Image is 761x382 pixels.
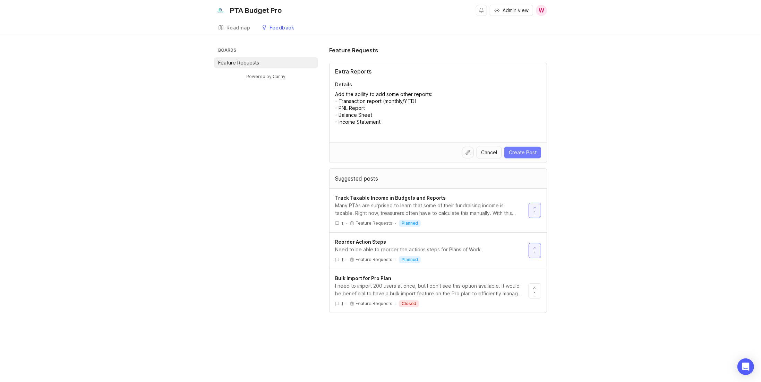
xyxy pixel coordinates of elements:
p: Feature Requests [356,257,392,262]
h3: Boards [217,46,318,56]
button: 1 [529,283,541,298]
div: Open Intercom Messenger [737,358,754,375]
a: Reorder Action StepsNeed to be able to reorder the actions steps for Plans of Work1·Feature Reque... [335,238,529,263]
div: · [395,220,396,226]
div: I need to import 200 users at once, but I don't see this option available. It would be beneficial... [335,282,523,297]
span: 1 [341,257,343,263]
a: Feature Requests [214,57,318,68]
button: W [536,5,547,16]
span: Cancel [481,149,497,156]
textarea: Details [335,91,541,132]
p: Feature Requests [356,301,392,306]
p: Feature Requests [356,220,392,226]
p: closed [402,301,416,306]
div: Need to be able to reorder the actions steps for Plans of Work [335,246,523,253]
img: PTA Budget Pro logo [214,4,226,17]
span: 1 [341,301,343,307]
button: Admin view [490,5,533,16]
span: Create Post [509,149,537,156]
p: Feature Requests [218,59,259,66]
div: · [395,257,396,263]
div: · [346,220,347,226]
div: Feedback [270,25,294,30]
span: Bulk Import for Pro Plan [335,275,391,281]
a: Track Taxable Income in Budgets and ReportsMany PTAs are surprised to learn that some of their fu... [335,194,529,227]
button: 1 [529,203,541,218]
span: 1 [341,220,343,226]
div: Suggested posts [330,169,547,188]
a: Roadmap [214,21,255,35]
a: Powered by Canny [246,72,287,80]
p: Details [335,81,541,88]
a: Bulk Import for Pro PlanI need to import 200 users at once, but I don't see this option available... [335,275,529,307]
span: Reorder Action Steps [335,239,386,245]
span: Track Taxable Income in Budgets and Reports [335,195,446,201]
span: 1 [534,250,536,256]
span: 1 [534,290,536,296]
div: · [346,301,347,307]
input: Title [335,67,541,76]
span: Admin view [503,7,529,14]
button: Cancel [477,147,502,158]
span: W [539,6,544,15]
h1: Feature Requests [329,46,378,54]
div: PTA Budget Pro [230,7,282,14]
p: planned [402,220,418,226]
p: planned [402,257,418,262]
a: Feedback [257,21,299,35]
button: 1 [529,243,541,258]
button: Notifications [476,5,487,16]
div: Many PTAs are surprised to learn that some of their fundraising income is taxable. Right now, tre... [335,202,523,217]
div: Roadmap [226,25,250,30]
span: 1 [534,210,536,216]
div: · [346,257,347,263]
button: Create Post [504,147,541,158]
div: · [395,301,396,307]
